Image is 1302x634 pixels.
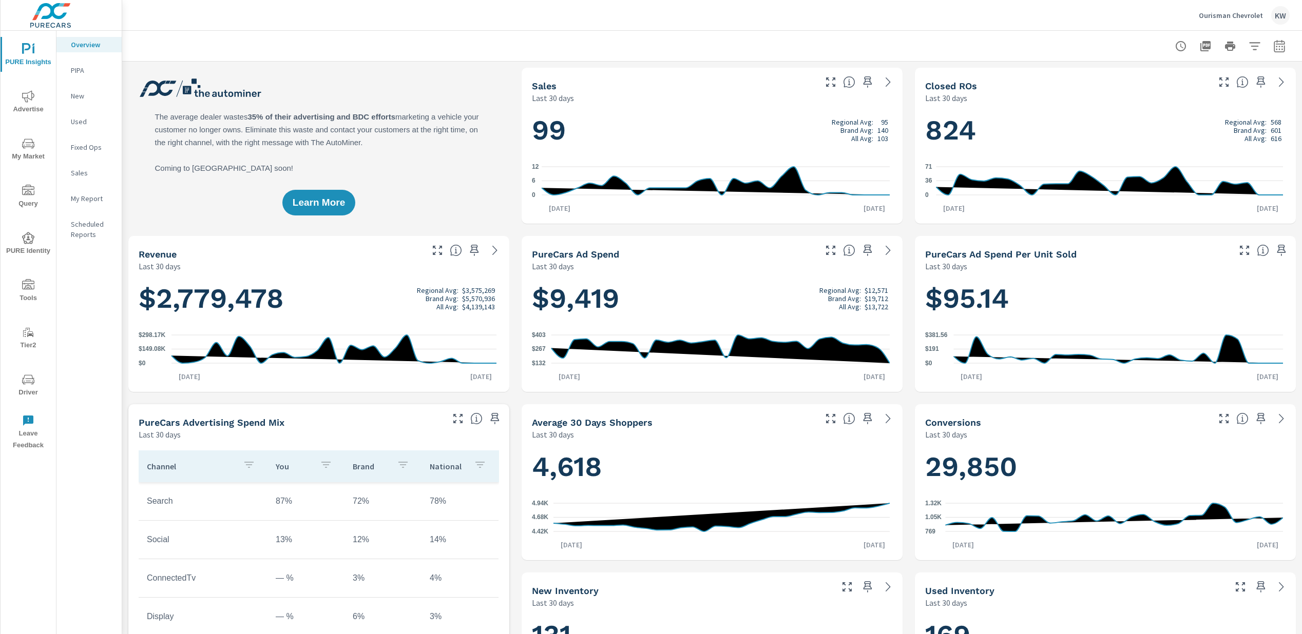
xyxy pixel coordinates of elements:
td: 6% [344,604,422,629]
p: PIPA [71,65,113,75]
p: Brand [353,461,389,471]
p: Regional Avg: [417,286,458,294]
span: Learn More [293,198,345,207]
p: [DATE] [542,203,578,213]
button: Print Report [1220,36,1240,56]
div: Sales [56,165,122,181]
p: $12,571 [865,286,888,294]
p: New [71,91,113,101]
span: PURE Identity [4,232,53,257]
p: [DATE] [463,371,499,382]
button: Make Fullscreen [429,242,446,259]
button: Make Fullscreen [450,410,466,427]
td: Search [139,488,267,514]
td: 13% [267,527,344,552]
p: Fixed Ops [71,142,113,152]
p: [DATE] [1250,540,1286,550]
p: Last 30 days [925,428,967,441]
td: 14% [422,527,499,552]
div: nav menu [1,31,56,455]
button: Learn More [282,190,355,215]
span: Advertise [4,90,53,115]
p: [DATE] [856,203,892,213]
span: Driver [4,373,53,399]
text: 0 [532,191,535,199]
div: Fixed Ops [56,140,122,155]
text: 36 [925,177,932,184]
text: $381.56 [925,331,948,339]
p: Regional Avg: [819,286,861,294]
p: Last 30 days [925,92,967,104]
p: [DATE] [945,540,981,550]
p: Overview [71,39,113,50]
button: Make Fullscreen [822,242,839,259]
span: Tools [4,279,53,304]
text: 4.68K [532,513,548,521]
text: $298.17K [139,331,165,339]
div: Scheduled Reports [56,216,122,242]
h5: Conversions [925,417,981,428]
h1: 4,618 [532,449,892,484]
td: — % [267,604,344,629]
a: See more details in report [880,410,896,427]
p: [DATE] [1250,203,1286,213]
span: Save this to your personalized report [859,242,876,259]
p: [DATE] [856,540,892,550]
button: "Export Report to PDF" [1195,36,1216,56]
p: Last 30 days [532,597,574,609]
p: Last 30 days [532,428,574,441]
p: Last 30 days [139,428,181,441]
text: $149.08K [139,346,165,353]
p: Brand Avg: [426,294,458,303]
text: 12 [532,163,539,170]
td: 3% [344,565,422,591]
h5: Revenue [139,249,177,260]
p: Ourisman Chevrolet [1199,11,1263,20]
p: All Avg: [1244,134,1267,143]
div: My Report [56,191,122,206]
span: The number of dealer-specified goals completed by a visitor. [Source: This data is provided by th... [1236,412,1249,425]
h1: $95.14 [925,281,1286,316]
p: Regional Avg: [832,118,873,126]
a: See more details in report [487,242,503,259]
div: Overview [56,37,122,52]
p: $3,575,269 [462,286,495,294]
a: See more details in report [880,579,896,595]
p: $19,712 [865,294,888,303]
p: Channel [147,461,235,471]
span: My Market [4,137,53,163]
button: Make Fullscreen [822,74,839,90]
h5: Sales [532,81,557,91]
text: $0 [139,360,146,367]
button: Make Fullscreen [822,410,839,427]
p: 568 [1271,118,1281,126]
span: Average cost of advertising per each vehicle sold at the dealer over the selected date range. The... [1257,244,1269,256]
button: Make Fullscreen [1216,410,1232,427]
p: [DATE] [1250,371,1286,382]
span: Save this to your personalized report [859,74,876,90]
p: All Avg: [851,134,873,143]
text: $403 [532,331,546,339]
p: Regional Avg: [1225,118,1267,126]
h5: Closed ROs [925,81,977,91]
span: A rolling 30 day total of daily Shoppers on the dealership website, averaged over the selected da... [843,412,855,425]
p: Last 30 days [532,92,574,104]
span: Total sales revenue over the selected date range. [Source: This data is sourced from the dealer’s... [450,244,462,256]
p: Last 30 days [925,597,967,609]
a: See more details in report [1273,410,1290,427]
div: PIPA [56,63,122,78]
p: 616 [1271,134,1281,143]
h5: PureCars Ad Spend Per Unit Sold [925,249,1077,260]
a: See more details in report [880,242,896,259]
span: Total cost of media for all PureCars channels for the selected dealership group over the selected... [843,244,855,256]
span: Save this to your personalized report [487,410,503,427]
td: 87% [267,488,344,514]
p: $13,722 [865,303,888,311]
text: 6 [532,177,535,185]
td: ConnectedTv [139,565,267,591]
span: PURE Insights [4,43,53,68]
td: 3% [422,604,499,629]
h1: 824 [925,113,1286,148]
p: $4,139,143 [462,303,495,311]
h5: Used Inventory [925,585,994,596]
